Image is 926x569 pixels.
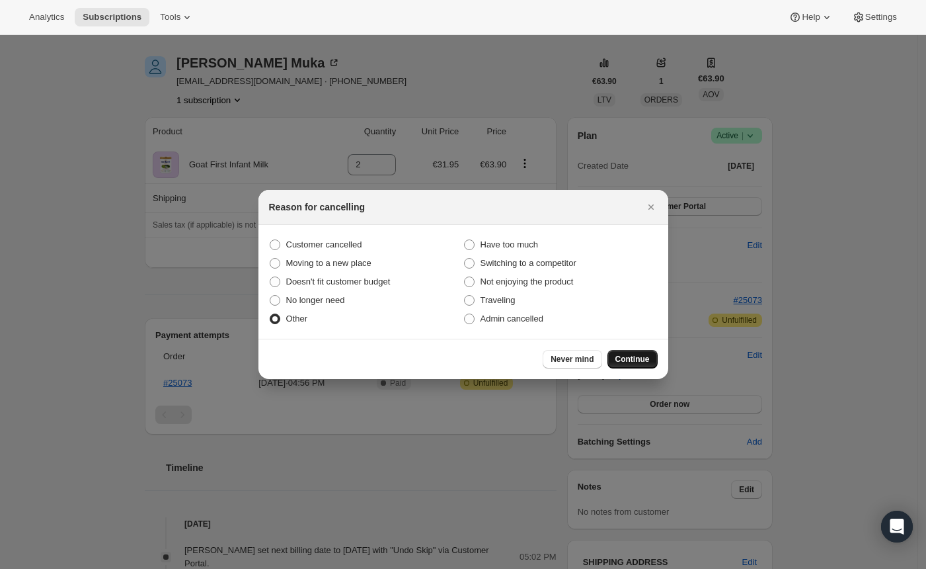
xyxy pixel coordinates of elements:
[781,8,841,26] button: Help
[29,12,64,22] span: Analytics
[160,12,180,22] span: Tools
[865,12,897,22] span: Settings
[286,314,308,324] span: Other
[21,8,72,26] button: Analytics
[481,314,543,324] span: Admin cancelled
[802,12,820,22] span: Help
[286,277,391,286] span: Doesn't fit customer budget
[286,240,362,249] span: Customer cancelled
[543,350,601,369] button: Never mind
[286,258,371,268] span: Moving to a new place
[269,200,365,214] h2: Reason for cancelling
[481,258,576,268] span: Switching to a competitor
[481,295,516,305] span: Traveling
[152,8,202,26] button: Tools
[881,511,913,543] div: Open Intercom Messenger
[607,350,658,369] button: Continue
[615,354,650,365] span: Continue
[481,240,538,249] span: Have too much
[83,12,141,22] span: Subscriptions
[642,198,660,216] button: Close
[75,8,149,26] button: Subscriptions
[481,277,574,286] span: Not enjoying the product
[551,354,594,365] span: Never mind
[286,295,345,305] span: No longer need
[844,8,905,26] button: Settings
